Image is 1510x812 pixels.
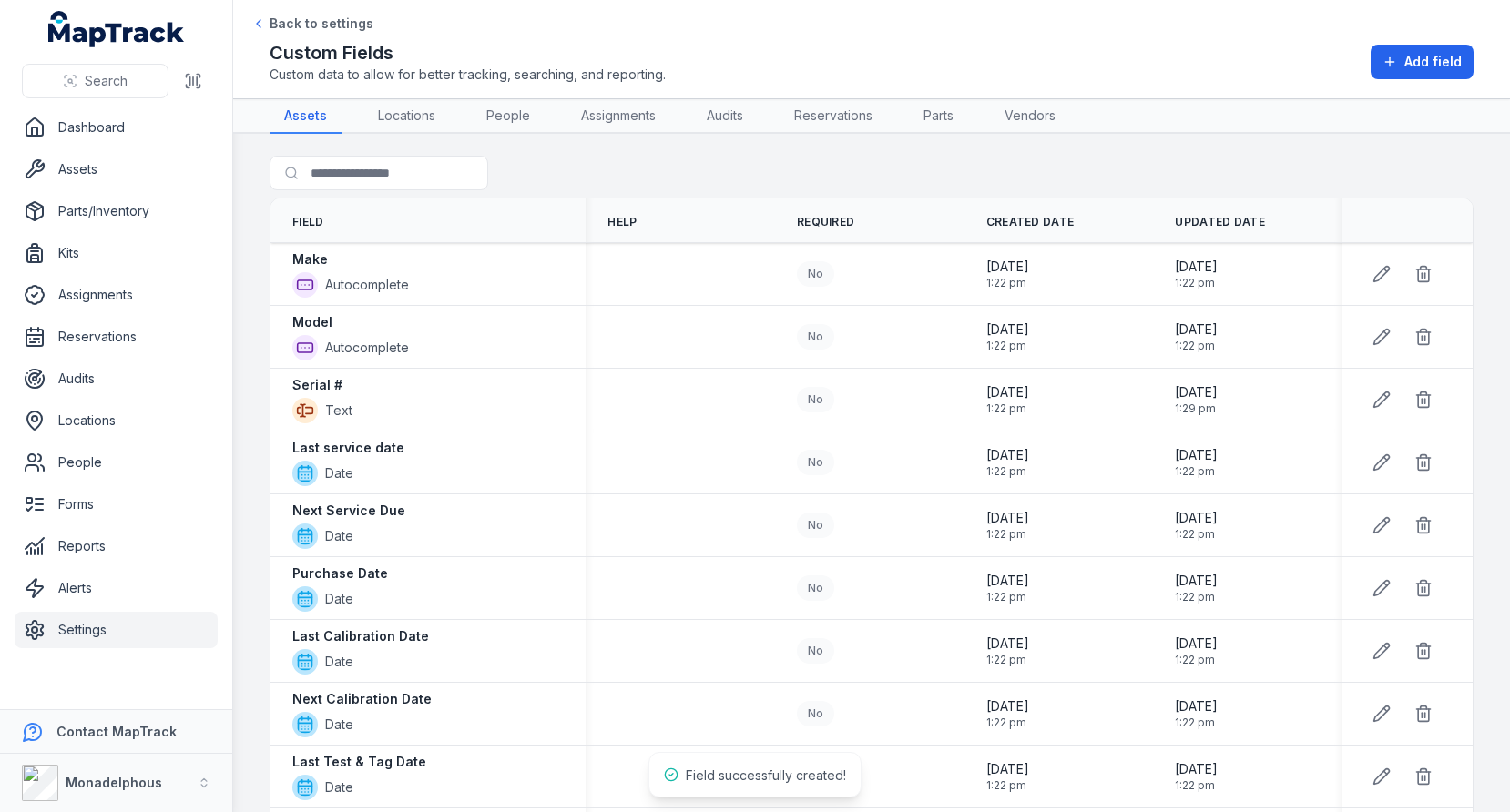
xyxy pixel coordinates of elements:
span: Help [607,215,637,229]
span: Created Date [986,215,1075,229]
div: No [797,324,834,350]
a: Forms [15,486,218,523]
span: [DATE] [986,509,1029,527]
span: Date [325,464,353,482]
span: 1:22 pm [1175,527,1218,542]
a: Audits [692,99,758,134]
span: Text [325,401,352,420]
span: Date [325,527,353,545]
span: [DATE] [1175,383,1218,401]
time: 19/09/2025, 1:22:32 pm [1175,320,1218,353]
a: Locations [363,99,450,134]
time: 19/09/2025, 1:22:32 pm [986,258,1029,290]
span: 1:22 pm [986,464,1029,479]
span: 1:22 pm [986,778,1029,793]
span: 1:22 pm [1175,590,1218,604]
strong: Next Service Due [292,502,405,520]
strong: Purchase Date [292,564,388,583]
div: No [797,701,834,726]
time: 19/09/2025, 1:22:32 pm [986,320,1029,353]
span: [DATE] [1175,320,1218,339]
span: Back to settings [270,15,373,33]
strong: Make [292,250,328,269]
time: 19/09/2025, 1:22:32 pm [1175,634,1218,667]
span: [DATE] [1175,634,1218,653]
div: No [797,513,834,538]
time: 19/09/2025, 1:22:32 pm [986,509,1029,542]
div: No [797,575,834,601]
a: People [15,444,218,481]
span: [DATE] [986,697,1029,716]
a: Assets [15,151,218,188]
span: Autocomplete [325,276,409,294]
a: Assignments [15,277,218,313]
button: Add field [1371,45,1474,79]
a: Assignments [566,99,670,134]
span: 1:22 pm [1175,778,1218,793]
time: 19/09/2025, 1:22:32 pm [986,634,1029,667]
time: 19/09/2025, 1:29:07 pm [1175,383,1218,416]
a: Parts/Inventory [15,193,218,229]
time: 19/09/2025, 1:22:32 pm [1175,760,1218,793]
strong: Last Calibration Date [292,627,429,645]
a: Audits [15,360,218,397]
span: [DATE] [1175,509,1218,527]
a: Alerts [15,570,218,606]
span: 1:22 pm [1175,653,1218,667]
a: Parts [909,99,968,134]
span: 1:22 pm [986,716,1029,730]
span: Field successfully created! [686,767,846,783]
div: No [797,638,834,664]
span: [DATE] [986,760,1029,778]
strong: Last Test & Tag Date [292,753,426,771]
button: Search [22,64,168,98]
span: [DATE] [986,446,1029,464]
a: People [472,99,545,134]
span: Date [325,778,353,797]
span: 1:22 pm [1175,464,1218,479]
span: Search [85,72,128,90]
a: Kits [15,235,218,271]
span: 1:22 pm [986,276,1029,290]
strong: Serial # [292,376,342,394]
time: 19/09/2025, 1:22:32 pm [1175,509,1218,542]
time: 19/09/2025, 1:22:32 pm [986,697,1029,730]
span: [DATE] [986,320,1029,339]
span: [DATE] [1175,697,1218,716]
span: 1:22 pm [986,401,1029,416]
a: Vendors [990,99,1070,134]
time: 19/09/2025, 1:22:32 pm [986,572,1029,604]
span: Field [292,215,324,229]
span: [DATE] [986,572,1029,590]
span: [DATE] [1175,572,1218,590]
div: No [797,450,834,475]
span: Date [325,716,353,734]
span: [DATE] [986,258,1029,276]
a: MapTrack [48,11,185,47]
time: 19/09/2025, 1:22:32 pm [1175,572,1218,604]
span: 1:22 pm [986,339,1029,353]
time: 19/09/2025, 1:22:32 pm [986,446,1029,479]
span: 1:22 pm [986,653,1029,667]
a: Locations [15,402,218,439]
time: 19/09/2025, 1:22:32 pm [986,383,1029,416]
strong: Contact MapTrack [56,724,177,739]
span: Date [325,653,353,671]
span: 1:22 pm [1175,339,1218,353]
div: No [797,261,834,287]
span: 1:22 pm [986,527,1029,542]
time: 19/09/2025, 1:22:32 pm [986,760,1029,793]
a: Reservations [15,319,218,355]
div: No [797,387,834,412]
time: 19/09/2025, 1:22:32 pm [1175,258,1218,290]
a: Assets [270,99,342,134]
a: Reports [15,528,218,564]
span: [DATE] [986,383,1029,401]
span: Updated Date [1175,215,1265,229]
span: 1:22 pm [986,590,1029,604]
a: Settings [15,612,218,648]
span: Add field [1404,53,1462,71]
h2: Custom Fields [270,40,666,66]
span: 1:29 pm [1175,401,1218,416]
a: Dashboard [15,109,218,146]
